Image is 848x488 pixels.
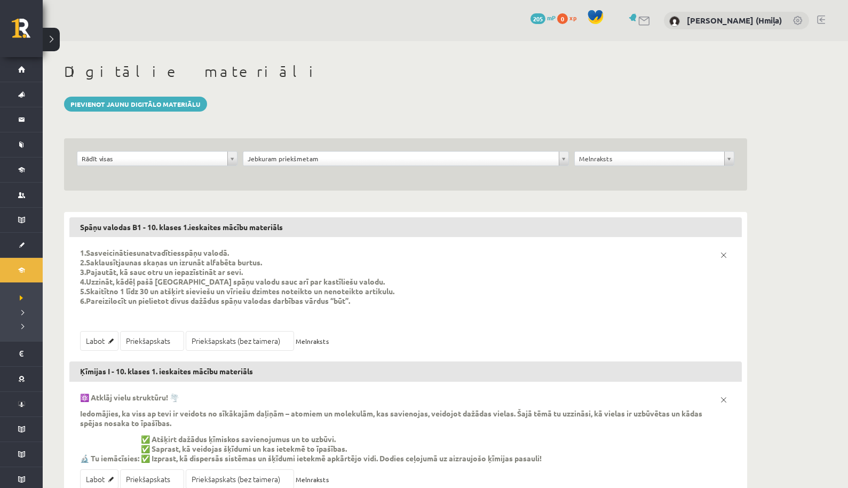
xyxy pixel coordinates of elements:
strong: 🔬 Tu iemācīsies: [80,453,139,463]
a: Jebkuram priekšmetam [243,152,568,166]
strong: atvadīties [145,248,181,257]
a: x [716,248,731,263]
p: ✅ Atšķirt dažādus ķīmiskos savienojumus un to uzbūvi. ✅ Saprast, kā veidojas šķīdumi un kas ietek... [141,434,378,463]
strong: Pajautāt [86,267,116,277]
strong: ⚛️ Atklāj vielu struktūru! 🌪️ [80,392,179,402]
span: Melnraksts [296,475,329,484]
a: [PERSON_NAME] (Hmiļa) [687,15,782,26]
a: Rādīt visas [77,152,237,166]
strong: Sasveicināties [86,248,137,257]
strong: Skaitīt [86,286,109,296]
span: Rādīt visas [82,152,223,166]
span: Melnraksts [296,337,329,345]
span: 205 [530,13,545,24]
a: Melnraksts [575,152,734,166]
a: 0 xp [557,13,582,22]
h1: Digitālie materiāli [64,62,747,81]
span: Melnraksts [579,152,720,166]
strong: Saklausīt [86,257,118,267]
a: Pievienot jaunu digitālo materiālu [64,97,207,112]
a: Priekšapskats [120,331,184,351]
a: Rīgas 1. Tālmācības vidusskola [12,19,43,45]
img: Anastasiia Khmil (Hmiļa) [669,16,680,27]
strong: Pareizi [86,296,110,305]
h3: Ķīmijas I - 10. klases 1. ieskaites mācību materiāls [69,361,742,382]
a: x [716,392,731,407]
a: Priekšapskats (bez taimera) [186,331,294,351]
span: 0 [557,13,568,24]
span: mP [547,13,556,22]
h3: Spāņu valodas B1 - 10. klases 1.ieskaites mācību materiāls [69,217,742,238]
a: Labot [80,331,118,351]
span: xp [569,13,576,22]
strong: Uzzināt [86,277,113,286]
a: 205 mP [530,13,556,22]
p: Iedomājies, ka viss ap tevi ir veidots no sīkākajām daļiņām – atomiem un molekulām, kas savienoja... [80,408,715,428]
p: 1. un spāņu valodā. 2. jaunas skaņas un izrunāt alfabēta burtus. 3. , kā sauc otru un iepazīstinā... [80,248,394,325]
strong: Dodies ceļojumā uz aizraujošo ķīmijas pasauli! [379,453,542,463]
span: Jebkuram priekšmetam [248,152,554,166]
